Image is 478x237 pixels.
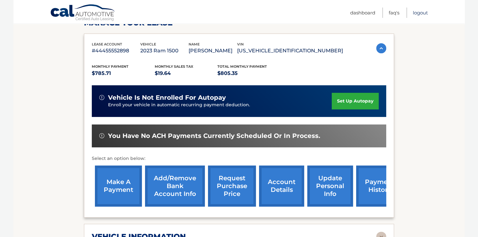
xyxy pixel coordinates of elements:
p: 2023 Ram 1500 [140,46,189,55]
a: payment history [356,166,403,207]
p: $805.35 [217,69,280,78]
span: Total Monthly Payment [217,64,267,69]
p: [PERSON_NAME] [189,46,237,55]
a: FAQ's [389,8,399,18]
span: lease account [92,42,122,46]
a: account details [259,166,304,207]
p: $785.71 [92,69,155,78]
a: Dashboard [350,8,375,18]
img: accordion-active.svg [376,43,386,53]
p: [US_VEHICLE_IDENTIFICATION_NUMBER] [237,46,343,55]
p: Select an option below: [92,155,386,162]
img: alert-white.svg [99,133,104,138]
img: alert-white.svg [99,95,104,100]
span: Monthly sales Tax [155,64,193,69]
span: Monthly Payment [92,64,128,69]
span: name [189,42,200,46]
span: You have no ACH payments currently scheduled or in process. [108,132,320,140]
p: Enroll your vehicle in automatic recurring payment deduction. [108,102,332,108]
p: #44455552898 [92,46,140,55]
a: Cal Automotive [50,4,116,22]
span: vehicle is not enrolled for autopay [108,94,226,102]
span: vehicle [140,42,156,46]
a: set up autopay [332,93,379,109]
a: request purchase price [208,166,256,207]
span: vin [237,42,244,46]
a: Add/Remove bank account info [145,166,205,207]
a: make a payment [95,166,142,207]
a: Logout [413,8,428,18]
p: $19.64 [155,69,218,78]
a: update personal info [307,166,353,207]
